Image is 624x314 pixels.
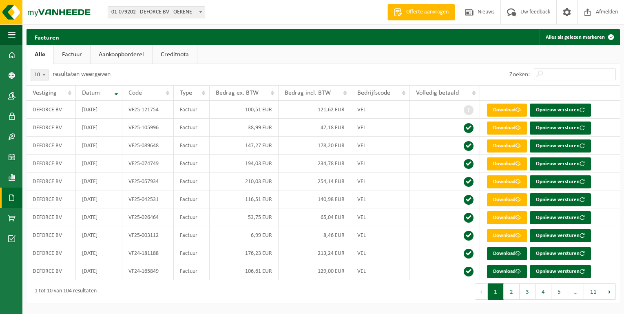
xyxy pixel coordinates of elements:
[108,6,205,18] span: 01-079202 - DEFORCE BV - OEKENE
[487,247,527,260] a: Download
[520,283,535,300] button: 3
[27,172,76,190] td: DEFORCE BV
[210,172,279,190] td: 210,03 EUR
[153,45,197,64] a: Creditnota
[416,90,459,96] span: Volledig betaald
[122,208,174,226] td: VF25-026464
[76,226,122,244] td: [DATE]
[108,7,205,18] span: 01-079202 - DEFORCE BV - OEKENE
[27,155,76,172] td: DEFORCE BV
[27,45,53,64] a: Alle
[122,190,174,208] td: VF25-042531
[351,172,410,190] td: VEL
[539,29,619,45] button: Alles als gelezen markeren
[487,193,527,206] a: Download
[27,29,67,45] h2: Facturen
[404,8,451,16] span: Offerte aanvragen
[31,284,97,299] div: 1 tot 10 van 104 resultaten
[279,137,351,155] td: 178,20 EUR
[216,90,259,96] span: Bedrag ex. BTW
[174,101,209,119] td: Factuur
[128,90,142,96] span: Code
[210,155,279,172] td: 194,03 EUR
[351,262,410,280] td: VEL
[351,137,410,155] td: VEL
[122,119,174,137] td: VF25-105996
[530,104,591,117] button: Opnieuw versturen
[535,283,551,300] button: 4
[174,190,209,208] td: Factuur
[76,119,122,137] td: [DATE]
[487,229,527,242] a: Download
[122,226,174,244] td: VF25-003112
[210,101,279,119] td: 100,51 EUR
[487,265,527,278] a: Download
[27,101,76,119] td: DEFORCE BV
[279,244,351,262] td: 213,24 EUR
[351,244,410,262] td: VEL
[180,90,192,96] span: Type
[54,45,90,64] a: Factuur
[76,244,122,262] td: [DATE]
[530,122,591,135] button: Opnieuw versturen
[82,90,100,96] span: Datum
[122,155,174,172] td: VF25-074749
[487,157,527,170] a: Download
[210,244,279,262] td: 176,23 EUR
[76,155,122,172] td: [DATE]
[122,137,174,155] td: VF25-089648
[210,137,279,155] td: 147,27 EUR
[351,101,410,119] td: VEL
[351,190,410,208] td: VEL
[122,262,174,280] td: VF24-165849
[174,244,209,262] td: Factuur
[279,208,351,226] td: 65,04 EUR
[53,71,111,77] label: resultaten weergeven
[530,157,591,170] button: Opnieuw versturen
[279,101,351,119] td: 121,62 EUR
[504,283,520,300] button: 2
[487,104,527,117] a: Download
[387,4,455,20] a: Offerte aanvragen
[279,190,351,208] td: 140,98 EUR
[122,101,174,119] td: VF25-121754
[210,190,279,208] td: 116,51 EUR
[487,211,527,224] a: Download
[530,175,591,188] button: Opnieuw versturen
[584,283,603,300] button: 11
[174,119,209,137] td: Factuur
[285,90,331,96] span: Bedrag incl. BTW
[174,155,209,172] td: Factuur
[27,244,76,262] td: DEFORCE BV
[174,208,209,226] td: Factuur
[174,172,209,190] td: Factuur
[530,211,591,224] button: Opnieuw versturen
[210,119,279,137] td: 38,99 EUR
[475,283,488,300] button: Previous
[27,208,76,226] td: DEFORCE BV
[210,262,279,280] td: 106,61 EUR
[509,71,530,78] label: Zoeken:
[76,190,122,208] td: [DATE]
[530,229,591,242] button: Opnieuw versturen
[27,262,76,280] td: DEFORCE BV
[351,208,410,226] td: VEL
[210,208,279,226] td: 53,75 EUR
[174,262,209,280] td: Factuur
[351,155,410,172] td: VEL
[551,283,567,300] button: 5
[27,190,76,208] td: DEFORCE BV
[357,90,390,96] span: Bedrijfscode
[279,262,351,280] td: 129,00 EUR
[27,226,76,244] td: DEFORCE BV
[174,226,209,244] td: Factuur
[488,283,504,300] button: 1
[27,119,76,137] td: DEFORCE BV
[76,137,122,155] td: [DATE]
[76,262,122,280] td: [DATE]
[210,226,279,244] td: 6,99 EUR
[487,139,527,153] a: Download
[31,69,48,81] span: 10
[174,137,209,155] td: Factuur
[76,172,122,190] td: [DATE]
